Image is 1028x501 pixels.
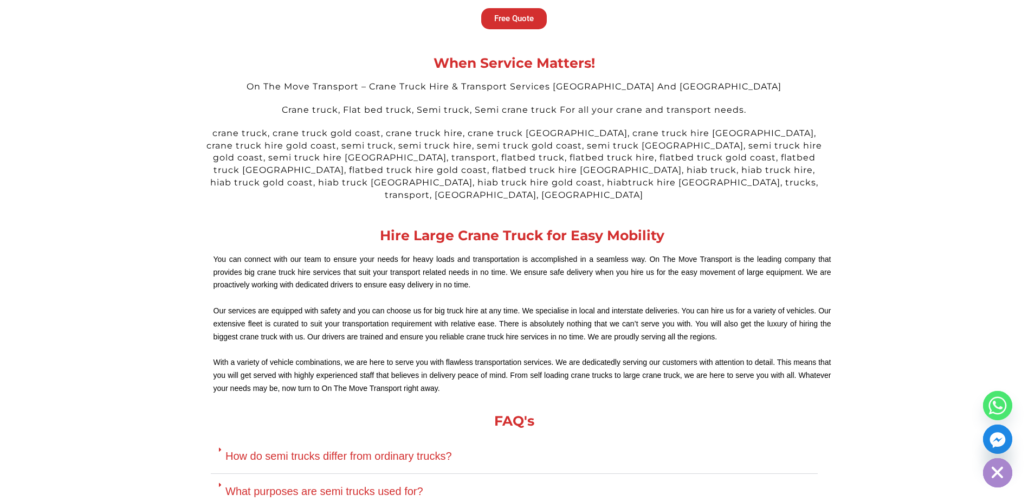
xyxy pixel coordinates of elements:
h2: Hire Large Crane Truck for Easy Mobility [214,229,831,242]
p: You can connect with our team to ensure your needs for heavy loads and transportation is accompli... [214,253,831,292]
a: Facebook_Messenger [983,425,1012,454]
div: crane truck, crane truck gold coast, crane truck hire, crane truck [GEOGRAPHIC_DATA], crane truck... [205,127,823,202]
a: What purposes are semi trucks used for? [225,485,423,497]
p: Our services are equipped with safety and you can choose us for big truck hire at any time. We sp... [214,305,831,343]
div: Crane truck, Flat bed truck, Semi truck, Semi crane truck For all your crane and transport needs. [205,104,823,117]
div: On The Move Transport – Crane Truck Hire & Transport Services [GEOGRAPHIC_DATA] And [GEOGRAPHIC_D... [205,81,823,93]
div: When Service Matters! [205,56,823,70]
div: How do semi trucks differ from ordinary trucks? [211,439,818,474]
p: With a variety of vehicle combinations, we are here to serve you with flawless transportation ser... [214,356,831,395]
a: Free Quote [481,8,547,29]
a: Whatsapp [983,391,1012,420]
div: FAQ's [211,414,818,428]
a: How do semi trucks differ from ordinary trucks? [225,450,452,462]
span: Free Quote [494,15,534,23]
